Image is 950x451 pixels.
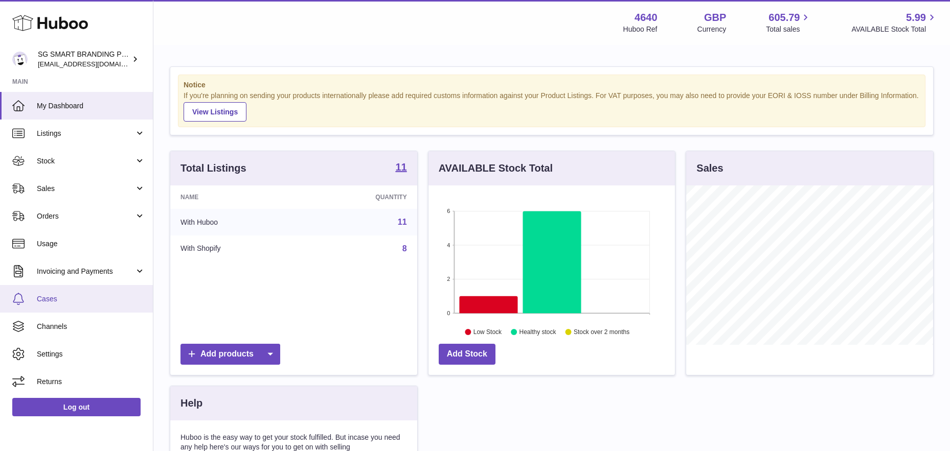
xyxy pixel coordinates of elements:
h3: Help [180,396,202,410]
a: 8 [402,244,407,253]
text: 4 [447,242,450,248]
a: Add Stock [439,344,495,365]
div: SG SMART BRANDING PTE. LTD. [38,50,130,69]
span: Stock [37,156,134,166]
img: uktopsmileshipping@gmail.com [12,52,28,67]
span: AVAILABLE Stock Total [851,25,938,34]
th: Name [170,185,303,209]
h3: Total Listings [180,161,246,175]
span: Listings [37,129,134,138]
span: [EMAIL_ADDRESS][DOMAIN_NAME] [38,60,150,68]
h3: Sales [696,161,723,175]
span: 5.99 [906,11,926,25]
a: 11 [398,218,407,226]
span: Invoicing and Payments [37,267,134,276]
span: Orders [37,211,134,221]
text: 0 [447,310,450,316]
a: 11 [395,162,406,174]
a: 605.79 Total sales [766,11,811,34]
a: View Listings [184,102,246,122]
span: My Dashboard [37,101,145,111]
text: Healthy stock [519,328,556,336]
span: Usage [37,239,145,249]
strong: 11 [395,162,406,172]
span: Sales [37,184,134,194]
strong: GBP [704,11,726,25]
span: Total sales [766,25,811,34]
strong: 4640 [635,11,658,25]
text: 6 [447,208,450,214]
span: Settings [37,349,145,359]
td: With Shopify [170,235,303,262]
div: If you're planning on sending your products internationally please add required customs informati... [184,91,920,122]
div: Huboo Ref [623,25,658,34]
a: Log out [12,398,141,416]
span: Returns [37,377,145,387]
div: Currency [697,25,727,34]
a: Add products [180,344,280,365]
span: Channels [37,322,145,331]
span: 605.79 [768,11,800,25]
text: Stock over 2 months [574,328,629,336]
td: With Huboo [170,209,303,235]
a: 5.99 AVAILABLE Stock Total [851,11,938,34]
text: 2 [447,276,450,282]
th: Quantity [303,185,417,209]
strong: Notice [184,80,920,90]
span: Cases [37,294,145,304]
text: Low Stock [473,328,502,336]
h3: AVAILABLE Stock Total [439,161,553,175]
